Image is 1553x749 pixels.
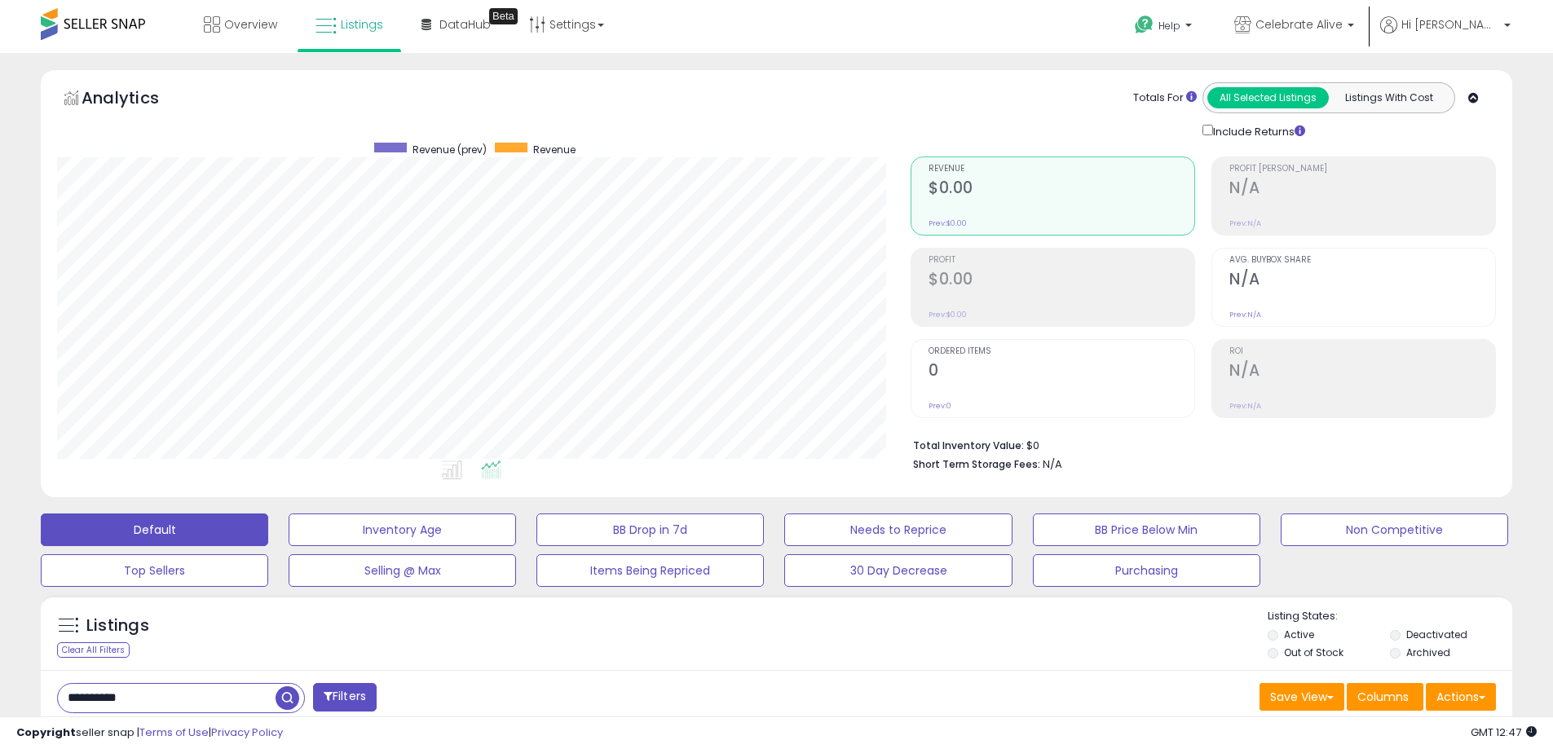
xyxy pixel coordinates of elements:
[1406,645,1450,659] label: Archived
[929,178,1194,200] h2: $0.00
[929,218,967,228] small: Prev: $0.00
[1268,609,1512,624] p: Listing States:
[1134,15,1154,35] i: Get Help
[211,725,283,740] a: Privacy Policy
[1284,628,1314,641] label: Active
[1380,16,1511,53] a: Hi [PERSON_NAME]
[1207,87,1329,108] button: All Selected Listings
[1229,256,1495,265] span: Avg. Buybox Share
[929,256,1194,265] span: Profit
[41,554,268,587] button: Top Sellers
[82,86,191,113] h5: Analytics
[16,725,76,740] strong: Copyright
[913,457,1040,471] b: Short Term Storage Fees:
[289,554,516,587] button: Selling @ Max
[913,438,1024,452] b: Total Inventory Value:
[533,143,576,156] span: Revenue
[16,725,283,741] div: seller snap | |
[929,270,1194,292] h2: $0.00
[1229,178,1495,200] h2: N/A
[929,361,1194,383] h2: 0
[929,401,951,411] small: Prev: 0
[1229,310,1261,319] small: Prev: N/A
[1229,165,1495,174] span: Profit [PERSON_NAME]
[929,310,967,319] small: Prev: $0.00
[1426,683,1496,711] button: Actions
[1229,401,1261,411] small: Prev: N/A
[1471,725,1537,740] span: 2025-09-18 12:47 GMT
[1133,90,1197,106] div: Totals For
[139,725,209,740] a: Terms of Use
[1122,2,1208,53] a: Help
[784,513,1012,546] button: Needs to Reprice
[1229,218,1261,228] small: Prev: N/A
[929,165,1194,174] span: Revenue
[913,434,1484,454] li: $0
[1229,361,1495,383] h2: N/A
[1033,554,1260,587] button: Purchasing
[1347,683,1423,711] button: Columns
[224,16,277,33] span: Overview
[413,143,487,156] span: Revenue (prev)
[1284,645,1343,659] label: Out of Stock
[536,554,764,587] button: Items Being Repriced
[1043,456,1062,472] span: N/A
[536,513,764,546] button: BB Drop in 7d
[1190,121,1325,140] div: Include Returns
[1281,513,1508,546] button: Non Competitive
[1229,270,1495,292] h2: N/A
[1401,16,1499,33] span: Hi [PERSON_NAME]
[1229,347,1495,356] span: ROI
[289,513,516,546] button: Inventory Age
[1406,628,1467,641] label: Deactivated
[489,8,518,24] div: Tooltip anchor
[57,642,130,658] div: Clear All Filters
[439,16,491,33] span: DataHub
[1158,19,1180,33] span: Help
[1260,683,1344,711] button: Save View
[41,513,268,546] button: Default
[341,16,383,33] span: Listings
[313,683,377,712] button: Filters
[1357,689,1409,705] span: Columns
[1255,16,1343,33] span: Celebrate Alive
[1033,513,1260,546] button: BB Price Below Min
[86,615,149,637] h5: Listings
[784,554,1012,587] button: 30 Day Decrease
[929,347,1194,356] span: Ordered Items
[1328,87,1449,108] button: Listings With Cost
